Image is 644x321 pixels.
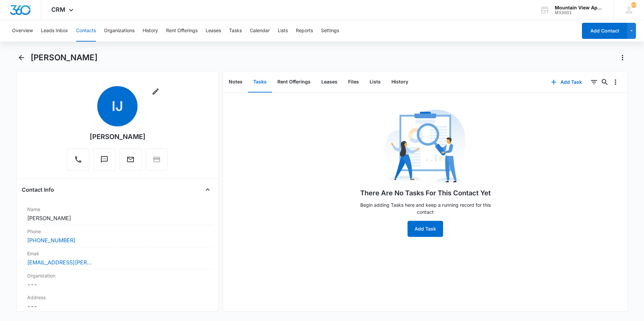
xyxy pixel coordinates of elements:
[296,20,313,42] button: Reports
[27,272,208,279] label: Organization
[22,203,213,225] div: Name[PERSON_NAME]
[143,20,158,42] button: History
[67,148,89,171] button: Call
[278,20,288,42] button: Lists
[544,74,589,90] button: Add Task
[202,184,213,195] button: Close
[248,72,272,92] button: Tasks
[31,53,98,63] h1: [PERSON_NAME]
[76,20,96,42] button: Contacts
[93,159,115,165] a: Text
[104,20,135,42] button: Organizations
[27,302,208,310] dd: ---
[599,77,610,87] button: Search...
[555,5,604,10] div: account name
[97,86,138,126] span: IJ
[555,10,604,15] div: account id
[16,52,26,63] button: Back
[631,2,636,8] div: notifications count
[27,228,208,235] label: Phone
[27,280,208,288] dd: ---
[27,214,208,222] dd: [PERSON_NAME]
[27,250,208,257] label: Email
[22,225,213,247] div: Phone[PHONE_NUMBER]
[166,20,198,42] button: Rent Offerings
[27,294,208,301] label: Address
[90,132,146,142] div: [PERSON_NAME]
[22,186,54,194] h4: Contact Info
[119,159,142,165] a: Email
[364,72,386,92] button: Lists
[119,148,142,171] button: Email
[41,20,68,42] button: Leads Inbox
[22,269,213,291] div: Organization---
[27,258,94,266] a: [EMAIL_ADDRESS][PERSON_NAME][DOMAIN_NAME]
[67,159,89,165] a: Call
[316,72,343,92] button: Leases
[617,52,628,63] button: Actions
[321,20,339,42] button: Settings
[27,236,75,244] a: [PHONE_NUMBER]
[223,72,248,92] button: Notes
[51,6,65,13] span: CRM
[272,72,316,92] button: Rent Offerings
[250,20,270,42] button: Calendar
[93,148,115,171] button: Text
[631,2,636,8] span: 63
[12,20,33,42] button: Overview
[355,201,496,215] p: Begin adding Tasks here and keep a running record for this contact
[229,20,242,42] button: Tasks
[360,188,491,198] h1: There Are No Tasks For This Contact Yet
[589,77,599,87] button: Filters
[27,206,208,213] label: Name
[610,77,621,87] button: Overflow Menu
[385,108,466,188] img: No Data
[206,20,221,42] button: Leases
[386,72,414,92] button: History
[408,221,443,237] button: Add Task
[22,247,213,269] div: Email[EMAIL_ADDRESS][PERSON_NAME][DOMAIN_NAME]
[343,72,364,92] button: Files
[582,23,627,39] button: Add Contact
[22,291,213,313] div: Address---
